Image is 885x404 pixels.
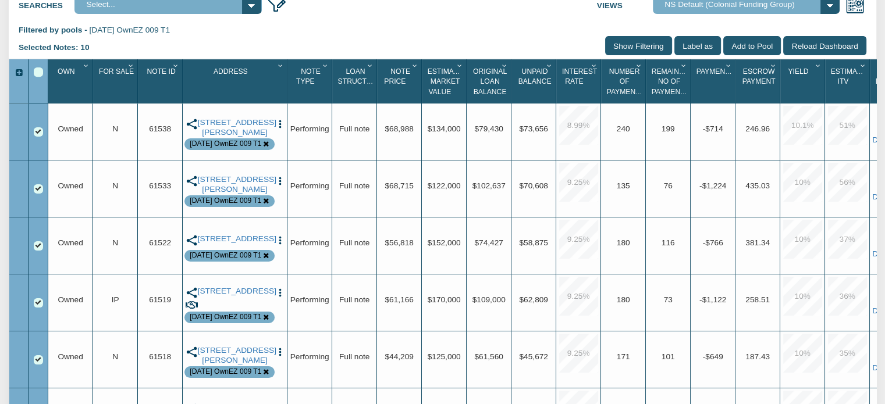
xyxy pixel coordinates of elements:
[339,181,369,190] span: Full note
[198,346,272,365] a: 3926 Spann Ave, Indianapolis, IN, 46203
[742,67,776,85] span: Escrow Payment
[472,181,506,190] span: $102,637
[519,295,548,304] span: $62,809
[186,234,198,246] img: share.svg
[198,287,272,296] a: 3637 Chrysler St, Indianapolis, IN, 46224
[648,63,690,99] div: Remaining No Of Payments Sort None
[275,59,286,70] div: Column Menu
[95,63,137,99] div: Sort None
[290,238,329,247] span: Performing
[90,26,170,34] span: [DATE] OwnEZ 009 T1
[149,181,171,190] span: 61533
[828,106,867,145] div: 51.0
[275,118,285,130] button: Press to open the note menu
[783,36,866,55] input: Reload Dashboard
[703,238,723,247] span: -$766
[783,106,822,145] div: 10.1
[275,346,285,357] button: Press to open the note menu
[424,63,466,99] div: Sort None
[290,352,329,361] span: Performing
[472,295,506,304] span: $109,000
[428,352,461,361] span: $125,000
[379,63,421,99] div: Note Price Sort None
[339,124,369,133] span: Full note
[190,312,261,322] div: Note is contained in the pool 8-14-25 OwnEZ 009 T1
[474,238,503,247] span: $74,427
[745,295,770,304] span: 258.51
[147,67,175,76] span: Note Id
[828,163,867,202] div: 56.0
[58,181,83,190] span: Owned
[828,220,867,259] div: 37.0
[519,352,548,361] span: $45,672
[275,288,285,298] img: cell-menu.png
[34,184,43,194] div: Row 2, Row Selection Checkbox
[783,220,822,259] div: 10.0
[514,63,556,99] div: Sort None
[652,67,692,96] span: Remaining No Of Payments
[738,63,780,99] div: Sort None
[723,59,734,70] div: Column Menu
[339,238,369,247] span: Full note
[559,163,598,202] div: 9.25
[61,26,87,34] span: pools -
[813,59,824,70] div: Column Menu
[559,277,598,316] div: 9.25
[519,181,548,190] span: $70,608
[745,124,770,133] span: 246.96
[140,63,182,99] div: Note Id Sort None
[662,124,675,133] span: 199
[469,63,511,99] div: Original Loan Balance Sort None
[19,36,98,59] div: Selected Notes: 10
[140,63,182,99] div: Sort None
[473,67,507,96] span: Original Loan Balance
[320,59,331,70] div: Column Menu
[290,63,332,99] div: Note Type Sort None
[831,67,871,85] span: Estimated Itv
[186,287,198,299] img: share.svg
[617,238,630,247] span: 180
[703,352,723,361] span: -$649
[384,67,410,85] span: Note Price
[738,63,780,99] div: Escrow Payment Sort None
[385,352,413,361] span: $44,209
[112,295,119,304] span: IP
[544,59,555,70] div: Column Menu
[365,59,376,70] div: Column Menu
[428,124,461,133] span: $134,000
[428,295,461,304] span: $170,000
[34,127,43,137] div: Row 1, Row Selection Checkbox
[112,238,118,247] span: N
[339,295,369,304] span: Full note
[603,63,645,99] div: Number Of Payments Sort None
[126,59,137,70] div: Column Menu
[783,334,822,373] div: 10.0
[696,67,746,76] span: Payment(P&I)
[290,181,329,190] span: Performing
[51,63,93,99] div: Own Sort None
[469,63,511,99] div: Sort None
[674,36,721,55] input: Label as
[296,67,321,85] span: Note Type
[190,139,261,149] div: Note is contained in the pool 8-14-25 OwnEZ 009 T1
[335,63,376,99] div: Loan Structure Sort None
[112,352,118,361] span: N
[198,118,272,137] a: 1338 Kappes Street, Indianapolis, IN, 46221
[385,181,413,190] span: $68,715
[788,67,808,76] span: Yield
[339,352,369,361] span: Full note
[186,175,198,187] img: share.svg
[514,63,556,99] div: Unpaid Balance Sort None
[745,238,770,247] span: 381.34
[190,251,261,260] div: Note is contained in the pool 8-14-25 OwnEZ 009 T1
[783,63,824,99] div: Sort None
[275,347,285,357] img: cell-menu.png
[617,295,630,304] span: 180
[275,287,285,298] button: Press to open the note menu
[693,63,735,99] div: Payment(P&I) Sort None
[34,67,43,77] div: Select All
[617,181,630,190] span: 135
[662,352,675,361] span: 101
[617,124,630,133] span: 240
[559,63,600,99] div: Sort None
